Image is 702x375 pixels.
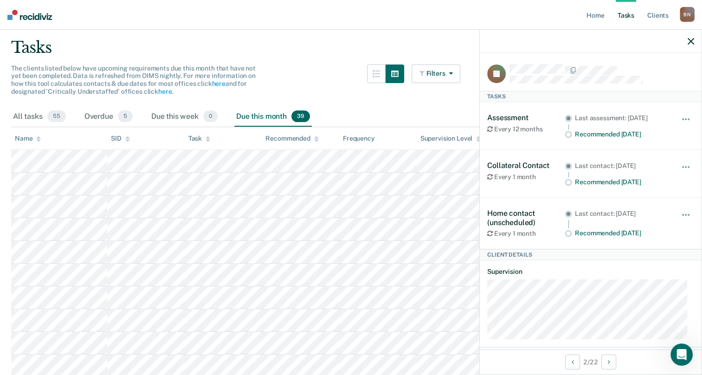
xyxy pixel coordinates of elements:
span: 39 [291,110,310,123]
a: here [158,88,172,95]
div: Name [15,135,41,142]
div: Recommended [DATE] [575,229,668,237]
span: 55 [47,110,66,123]
div: Task [188,135,210,142]
a: here [212,80,225,87]
span: 0 [203,110,218,123]
div: 2 / 22 [480,349,702,374]
div: Client Details [480,249,702,260]
dt: Supervision [487,268,694,276]
img: Recidiviz [7,10,52,20]
button: Previous Client [565,355,580,369]
span: The clients listed below have upcoming requirements due this month that have not yet been complet... [11,65,256,95]
div: Recommended [DATE] [575,130,668,138]
div: Every 1 month [487,230,565,238]
div: Collateral Contact [487,161,565,170]
div: All tasks [11,107,68,127]
div: Last assessment: [DATE] [575,114,668,122]
div: Tasks [480,91,702,102]
div: Every 12 months [487,125,565,133]
button: Next Client [601,355,616,369]
div: Recommended [265,135,318,142]
div: Due this week [149,107,219,127]
span: 5 [118,110,133,123]
div: Recommended [DATE] [575,178,668,186]
div: B N [680,7,695,22]
iframe: Intercom live chat [670,343,693,366]
div: Frequency [343,135,375,142]
div: Home contact (unscheduled) [487,209,565,226]
div: Overdue [83,107,135,127]
div: Last contact: [DATE] [575,210,668,218]
div: Every 1 month [487,173,565,181]
div: Supervision Level [420,135,481,142]
div: SID [111,135,130,142]
div: Assessment [487,113,565,122]
div: Tasks [11,38,691,57]
div: Last contact: [DATE] [575,162,668,170]
button: Filters [412,65,461,83]
div: Due this month [234,107,312,127]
